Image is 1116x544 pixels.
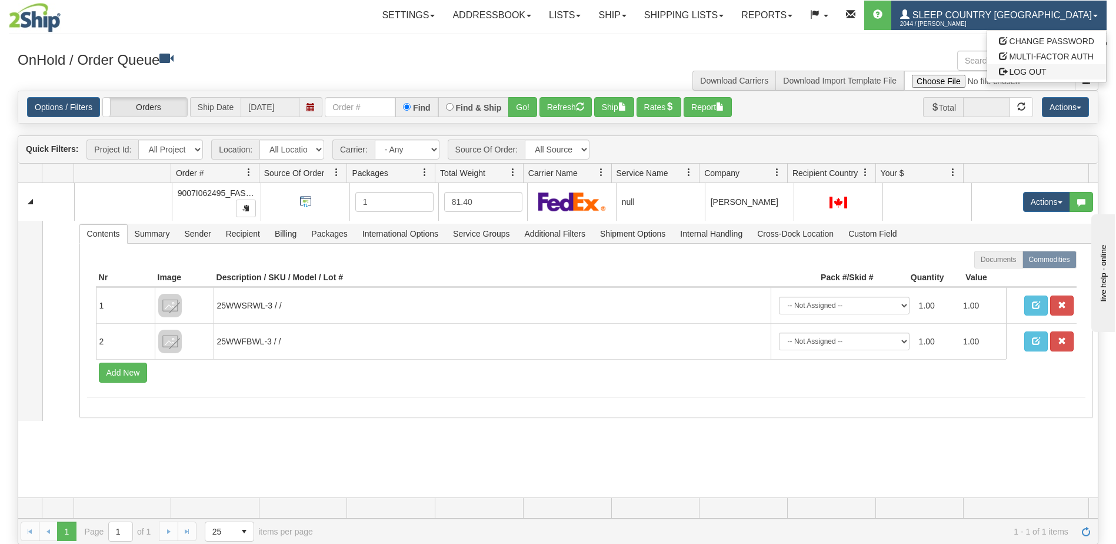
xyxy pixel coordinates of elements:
[18,51,549,68] h3: OnHold / Order Queue
[96,323,155,359] td: 2
[877,268,947,287] th: Quantity
[373,1,444,30] a: Settings
[958,292,1003,319] td: 1.00
[99,363,148,383] button: Add New
[771,268,877,287] th: Pack #/Skid #
[158,294,182,317] img: 8DAB37Fk3hKpn3AAAAAElFTkSuQmCC
[304,224,354,243] span: Packages
[85,522,151,542] span: Page of 1
[264,167,325,179] span: Source Of Order
[325,97,395,117] input: Order #
[205,522,254,542] span: Page sizes drop down
[591,162,611,183] a: Carrier Name filter column settings
[958,328,1003,355] td: 1.00
[190,97,241,117] span: Ship Date
[27,97,100,117] a: Options / Filters
[205,522,313,542] span: items per page
[268,224,304,243] span: Billing
[914,328,959,355] td: 1.00
[540,1,589,30] a: Lists
[448,140,525,160] span: Source Of Order:
[1010,67,1047,77] span: LOG OUT
[18,136,1098,164] div: grid toolbar
[440,167,485,179] span: Total Weight
[296,192,315,211] img: API
[212,526,228,538] span: 25
[704,167,739,179] span: Company
[239,162,259,183] a: Order # filter column settings
[235,522,254,541] span: select
[332,140,375,160] span: Carrier:
[635,1,732,30] a: Shipping lists
[538,192,606,211] img: FedEx Express®
[352,167,388,179] span: Packages
[1089,212,1115,332] iframe: chat widget
[943,162,963,183] a: Your $ filter column settings
[446,224,517,243] span: Service Groups
[732,1,801,30] a: Reports
[987,34,1106,49] a: CHANGE PASSWORD
[900,18,988,30] span: 2044 / [PERSON_NAME]
[329,527,1068,536] span: 1 - 1 of 1 items
[637,97,682,117] button: Rates
[103,98,187,117] label: Orders
[508,97,537,117] button: Go!
[783,76,897,85] a: Download Import Template File
[910,10,1092,20] span: Sleep Country [GEOGRAPHIC_DATA]
[700,76,768,85] a: Download Carriers
[829,197,847,208] img: CA
[96,268,155,287] th: Nr
[891,1,1107,30] a: Sleep Country [GEOGRAPHIC_DATA] 2044 / [PERSON_NAME]
[539,97,592,117] button: Refresh
[219,224,267,243] span: Recipient
[444,1,540,30] a: Addressbook
[236,200,256,217] button: Copy to clipboard
[23,194,38,209] a: Collapse
[589,1,635,30] a: Ship
[9,3,61,32] img: logo2044.jpg
[904,71,1075,91] input: Import
[155,268,214,287] th: Image
[177,224,218,243] span: Sender
[355,224,445,243] span: International Options
[1077,522,1095,540] a: Refresh
[214,323,771,359] td: 25WWFBWL-3 / /
[987,49,1106,64] a: MULTI-FACTOR AUTH
[158,330,182,353] img: 8DAB37Fk3hKpn3AAAAAElFTkSuQmCC
[1023,192,1070,212] button: Actions
[974,251,1023,268] label: Documents
[456,104,502,112] label: Find & Ship
[528,167,578,179] span: Carrier Name
[914,292,959,319] td: 1.00
[684,97,732,117] button: Report
[1022,251,1077,268] label: Commodities
[96,287,155,323] td: 1
[1010,37,1094,46] span: CHANGE PASSWORD
[616,183,705,221] td: null
[503,162,523,183] a: Total Weight filter column settings
[673,224,749,243] span: Internal Handling
[327,162,347,183] a: Source Of Order filter column settings
[109,522,132,541] input: Page 1
[178,188,257,198] span: 9007I062495_FASUS
[957,51,1075,71] input: Search
[750,224,841,243] span: Cross-Dock Location
[841,224,904,243] span: Custom Field
[1042,97,1089,117] button: Actions
[855,162,875,183] a: Recipient Country filter column settings
[80,224,127,243] span: Contents
[211,140,259,160] span: Location:
[57,522,76,540] span: Page 1
[214,287,771,323] td: 25WWSRWL-3 / /
[86,140,138,160] span: Project Id:
[767,162,787,183] a: Company filter column settings
[792,167,858,179] span: Recipient Country
[923,97,964,117] span: Total
[9,10,109,19] div: live help - online
[594,97,634,117] button: Ship
[176,167,204,179] span: Order #
[214,268,771,287] th: Description / SKU / Model / Lot #
[415,162,435,183] a: Packages filter column settings
[413,104,431,112] label: Find
[947,268,1006,287] th: Value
